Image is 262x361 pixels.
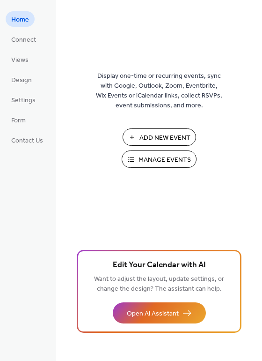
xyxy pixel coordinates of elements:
span: Edit Your Calendar with AI [113,259,206,272]
span: Home [11,15,29,25]
button: Open AI Assistant [113,302,206,323]
span: Settings [11,96,36,105]
span: Form [11,116,26,126]
span: Want to adjust the layout, update settings, or change the design? The assistant can help. [94,273,224,295]
span: Connect [11,35,36,45]
button: Add New Event [123,128,196,146]
button: Manage Events [122,150,196,168]
span: Manage Events [138,155,191,165]
span: Contact Us [11,136,43,146]
a: Form [6,112,31,128]
a: Settings [6,92,41,107]
span: Display one-time or recurring events, sync with Google, Outlook, Zoom, Eventbrite, Wix Events or ... [96,71,222,111]
a: Contact Us [6,132,49,148]
a: Connect [6,31,42,47]
a: Home [6,11,35,27]
span: Views [11,55,29,65]
a: Design [6,72,37,87]
span: Open AI Assistant [127,309,179,319]
a: Views [6,52,34,67]
span: Design [11,75,32,85]
span: Add New Event [139,133,190,143]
